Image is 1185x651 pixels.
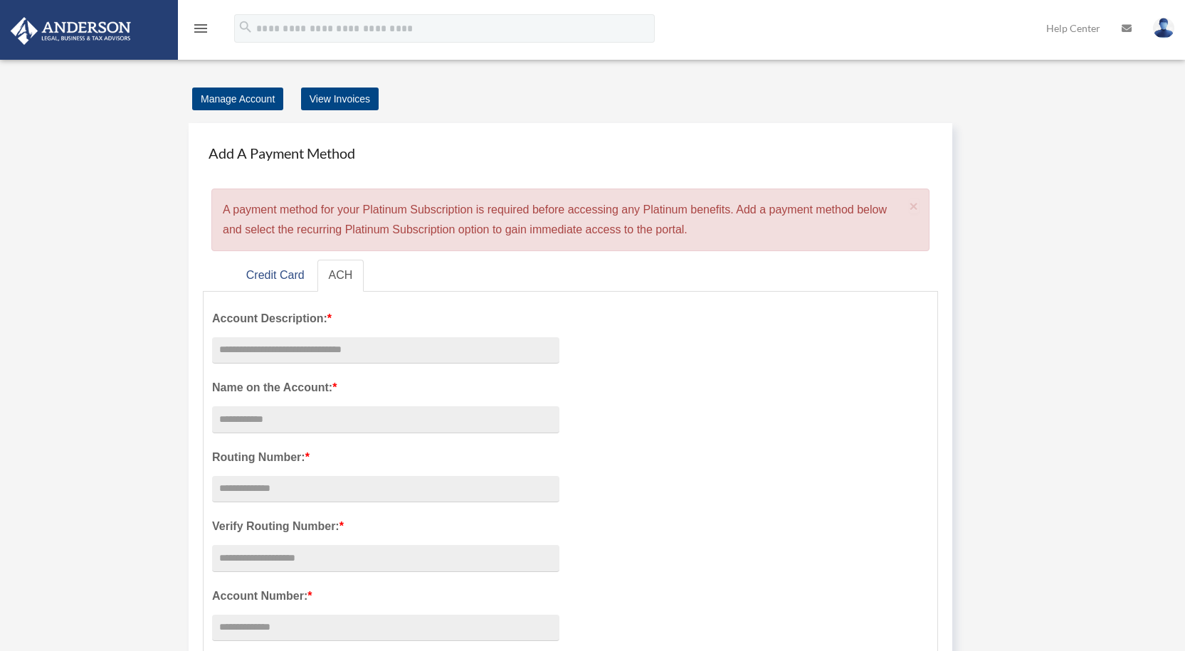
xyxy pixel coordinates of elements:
span: × [910,198,919,214]
label: Account Number: [212,586,559,606]
i: search [238,19,253,35]
button: Close [910,199,919,213]
a: Credit Card [235,260,316,292]
h4: Add A Payment Method [203,137,938,169]
a: Manage Account [192,88,283,110]
img: Anderson Advisors Platinum Portal [6,17,135,45]
label: Routing Number: [212,448,559,467]
label: Verify Routing Number: [212,517,559,536]
img: User Pic [1153,18,1174,38]
label: Account Description: [212,309,559,329]
i: menu [192,20,209,37]
label: Name on the Account: [212,378,559,398]
a: ACH [317,260,364,292]
a: menu [192,25,209,37]
a: View Invoices [301,88,379,110]
div: A payment method for your Platinum Subscription is required before accessing any Platinum benefit... [211,189,929,251]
